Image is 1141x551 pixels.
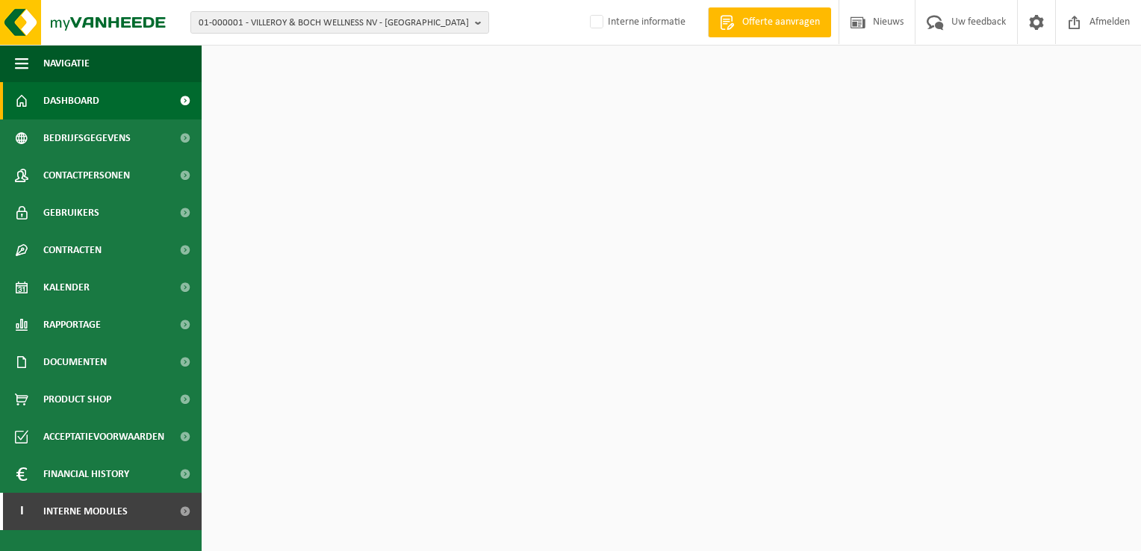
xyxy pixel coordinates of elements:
[43,493,128,530] span: Interne modules
[199,12,469,34] span: 01-000001 - VILLEROY & BOCH WELLNESS NV - [GEOGRAPHIC_DATA]
[43,455,129,493] span: Financial History
[190,11,489,34] button: 01-000001 - VILLEROY & BOCH WELLNESS NV - [GEOGRAPHIC_DATA]
[43,418,164,455] span: Acceptatievoorwaarden
[739,15,824,30] span: Offerte aanvragen
[708,7,831,37] a: Offerte aanvragen
[43,381,111,418] span: Product Shop
[43,231,102,269] span: Contracten
[43,306,101,343] span: Rapportage
[43,119,131,157] span: Bedrijfsgegevens
[43,194,99,231] span: Gebruikers
[15,493,28,530] span: I
[43,269,90,306] span: Kalender
[43,157,130,194] span: Contactpersonen
[43,82,99,119] span: Dashboard
[43,343,107,381] span: Documenten
[43,45,90,82] span: Navigatie
[587,11,685,34] label: Interne informatie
